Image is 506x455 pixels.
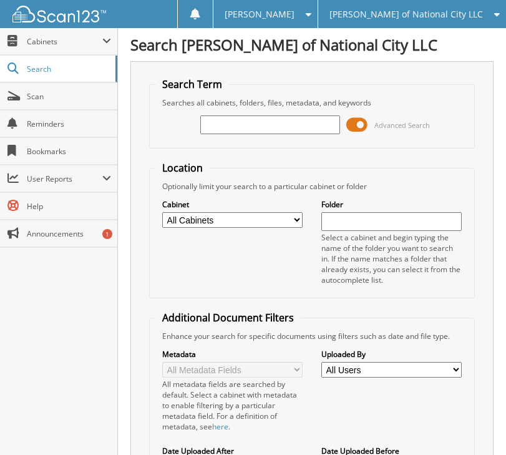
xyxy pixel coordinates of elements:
[321,232,462,285] div: Select a cabinet and begin typing the name of the folder you want to search in. If the name match...
[27,119,111,129] span: Reminders
[27,174,102,184] span: User Reports
[12,6,106,22] img: scan123-logo-white.svg
[27,146,111,157] span: Bookmarks
[156,77,228,91] legend: Search Term
[102,229,112,239] div: 1
[156,331,468,341] div: Enhance your search for specific documents using filters such as date and file type.
[27,91,111,102] span: Scan
[156,311,300,325] legend: Additional Document Filters
[27,36,102,47] span: Cabinets
[27,64,109,74] span: Search
[162,199,303,210] label: Cabinet
[156,97,468,108] div: Searches all cabinets, folders, files, metadata, and keywords
[329,11,483,18] span: [PERSON_NAME] of National City LLC
[225,11,294,18] span: [PERSON_NAME]
[27,201,111,212] span: Help
[162,349,303,360] label: Metadata
[321,199,462,210] label: Folder
[212,421,228,432] a: here
[156,161,209,175] legend: Location
[374,120,430,130] span: Advanced Search
[27,228,111,239] span: Announcements
[156,181,468,192] div: Optionally limit your search to a particular cabinet or folder
[130,34,494,55] h1: Search [PERSON_NAME] of National City LLC
[321,349,462,360] label: Uploaded By
[162,379,303,432] div: All metadata fields are searched by default. Select a cabinet with metadata to enable filtering b...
